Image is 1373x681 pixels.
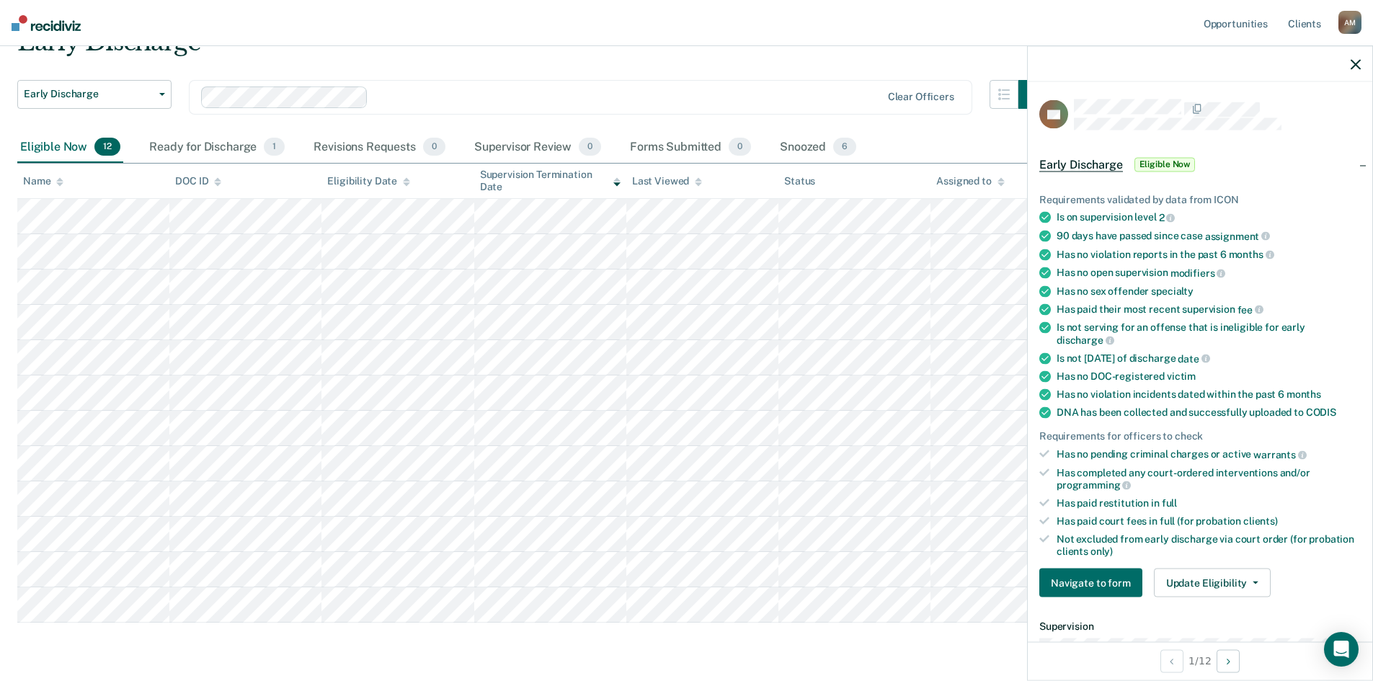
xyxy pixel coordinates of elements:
[471,132,605,164] div: Supervisor Review
[1057,370,1361,383] div: Has no DOC-registered
[1039,157,1123,172] span: Early Discharge
[936,175,1004,187] div: Assigned to
[1057,448,1361,461] div: Has no pending criminal charges or active
[1057,303,1361,316] div: Has paid their most recent supervision
[833,138,856,156] span: 6
[1324,632,1359,667] div: Open Intercom Messenger
[1238,303,1263,315] span: fee
[1229,249,1274,260] span: months
[777,132,859,164] div: Snoozed
[17,132,123,164] div: Eligible Now
[1039,620,1361,633] dt: Supervision
[1057,285,1361,297] div: Has no sex offender
[1028,141,1372,187] div: Early DischargeEligible Now
[1039,430,1361,442] div: Requirements for officers to check
[480,169,621,193] div: Supervision Termination Date
[784,175,815,187] div: Status
[1154,569,1271,597] button: Update Eligibility
[1057,352,1361,365] div: Is not [DATE] of discharge
[888,91,954,103] div: Clear officers
[12,15,81,31] img: Recidiviz
[1253,449,1307,460] span: warrants
[1205,230,1270,241] span: assignment
[1162,497,1177,509] span: full
[1057,406,1361,419] div: DNA has been collected and successfully uploaded to
[1057,321,1361,346] div: Is not serving for an offense that is ineligible for early
[1057,515,1361,528] div: Has paid court fees in full (for probation
[1170,267,1226,279] span: modifiers
[632,175,702,187] div: Last Viewed
[1159,212,1176,223] span: 2
[1057,211,1361,224] div: Is on supervision level
[1028,641,1372,680] div: 1 / 12
[1057,388,1361,401] div: Has no violation incidents dated within the past 6
[1057,533,1361,557] div: Not excluded from early discharge via court order (for probation clients
[1160,649,1183,672] button: Previous Opportunity
[24,88,154,100] span: Early Discharge
[1057,267,1361,280] div: Has no open supervision
[1057,497,1361,509] div: Has paid restitution in
[1057,334,1114,346] span: discharge
[311,132,448,164] div: Revisions Requests
[627,132,754,164] div: Forms Submitted
[1039,193,1361,205] div: Requirements validated by data from ICON
[1178,352,1209,364] span: date
[17,27,1047,68] div: Early Discharge
[1090,545,1113,556] span: only)
[1287,388,1321,400] span: months
[1134,157,1196,172] span: Eligible Now
[1057,466,1361,491] div: Has completed any court-ordered interventions and/or
[1057,248,1361,261] div: Has no violation reports in the past 6
[1039,569,1148,597] a: Navigate to form link
[1057,479,1131,491] span: programming
[729,138,751,156] span: 0
[1217,649,1240,672] button: Next Opportunity
[423,138,445,156] span: 0
[264,138,285,156] span: 1
[1306,406,1336,418] span: CODIS
[1057,230,1361,243] div: 90 days have passed since case
[146,132,288,164] div: Ready for Discharge
[23,175,63,187] div: Name
[1151,285,1194,296] span: specialty
[94,138,120,156] span: 12
[1338,11,1361,34] div: A M
[1243,515,1278,527] span: clients)
[1039,569,1142,597] button: Navigate to form
[1167,370,1196,382] span: victim
[579,138,601,156] span: 0
[175,175,221,187] div: DOC ID
[327,175,410,187] div: Eligibility Date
